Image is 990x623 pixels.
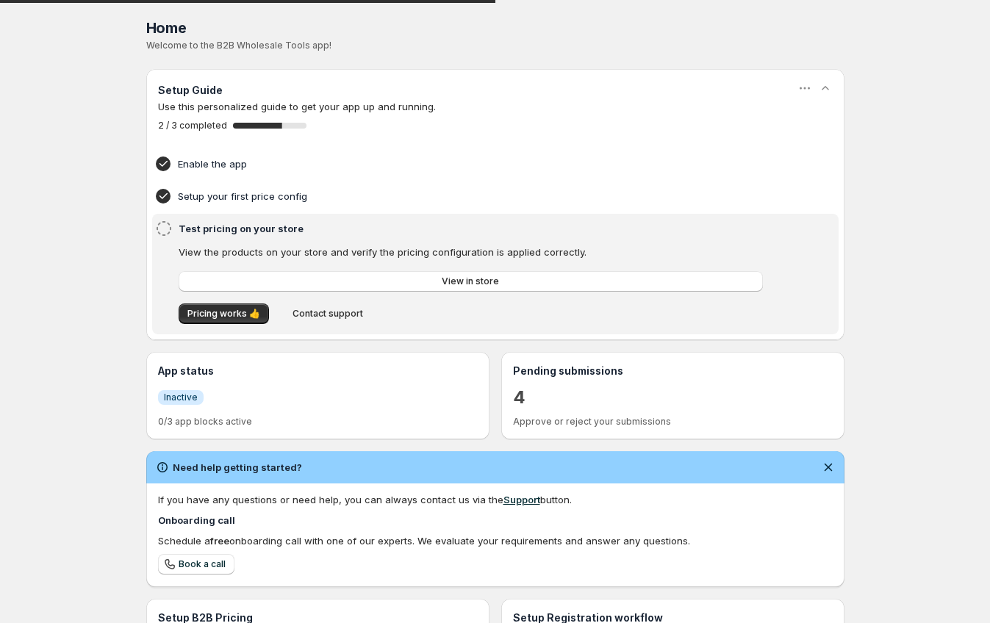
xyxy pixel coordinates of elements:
h3: Pending submissions [513,364,833,378]
button: Dismiss notification [818,457,839,478]
p: Approve or reject your submissions [513,416,833,428]
p: 0/3 app blocks active [158,416,478,428]
b: free [210,535,229,547]
a: 4 [513,386,526,409]
p: View the products on your store and verify the pricing configuration is applied correctly. [179,245,763,259]
a: InfoInactive [158,389,204,405]
h2: Need help getting started? [173,460,302,475]
span: Home [146,19,187,37]
h3: App status [158,364,478,378]
span: Book a call [179,558,226,570]
a: Support [503,494,540,505]
h3: Setup Guide [158,83,223,98]
p: Welcome to the B2B Wholesale Tools app! [146,40,844,51]
span: View in store [442,276,499,287]
div: Schedule a onboarding call with one of our experts. We evaluate your requirements and answer any ... [158,533,833,548]
button: Pricing works 👍 [179,303,269,324]
h4: Setup your first price config [178,189,767,204]
p: Use this personalized guide to get your app up and running. [158,99,833,114]
a: Book a call [158,554,234,575]
span: 2 / 3 completed [158,120,227,132]
h4: Enable the app [178,156,767,171]
h4: Onboarding call [158,513,833,527]
h4: Test pricing on your store [179,221,767,236]
div: If you have any questions or need help, you can always contact us via the button. [158,492,833,507]
span: Pricing works 👍 [187,308,260,320]
a: View in store [179,271,763,292]
span: Contact support [293,308,363,320]
button: Contact support [284,303,372,324]
span: Inactive [164,392,198,403]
